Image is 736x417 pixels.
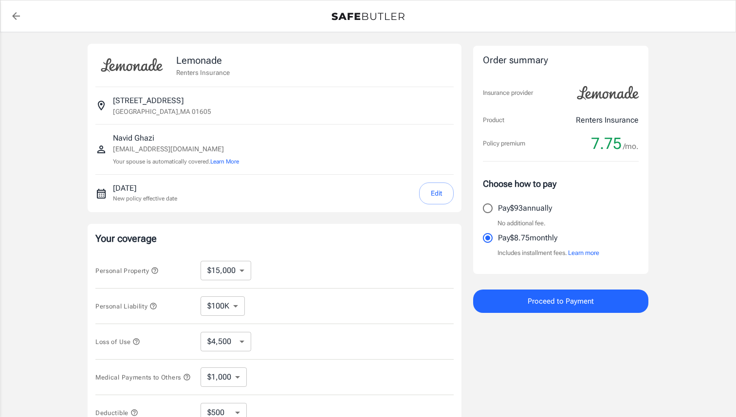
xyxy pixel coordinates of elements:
p: Navid Ghazi [113,132,239,144]
span: /mo. [623,140,639,153]
img: Back to quotes [331,13,405,20]
p: Pay $8.75 monthly [498,232,557,244]
span: Medical Payments to Others [95,374,191,381]
svg: New policy start date [95,188,107,199]
span: Loss of Use [95,338,140,345]
p: [EMAIL_ADDRESS][DOMAIN_NAME] [113,144,239,154]
p: Renters Insurance [176,68,230,77]
button: Loss of Use [95,336,140,347]
img: Lemonade [571,79,644,107]
span: Personal Property [95,267,159,274]
span: Personal Liability [95,303,157,310]
p: [STREET_ADDRESS] [113,95,184,107]
button: Medical Payments to Others [95,371,191,383]
p: No additional fee. [497,218,546,228]
svg: Insured address [95,100,107,111]
p: [DATE] [113,182,177,194]
p: Insurance provider [483,88,533,98]
span: 7.75 [591,134,622,153]
p: Pay $93 annually [498,202,552,214]
p: Renters Insurance [576,114,639,126]
div: Order summary [483,54,639,68]
p: [GEOGRAPHIC_DATA] , MA 01605 [113,107,211,116]
button: Learn More [210,157,239,166]
button: Personal Liability [95,300,157,312]
p: Lemonade [176,53,230,68]
button: Personal Property [95,265,159,276]
a: back to quotes [6,6,26,26]
button: Learn more [568,248,599,258]
p: Product [483,115,504,125]
p: New policy effective date [113,194,177,203]
span: Deductible [95,409,138,417]
svg: Insured person [95,144,107,155]
button: Proceed to Payment [473,290,648,313]
p: Policy premium [483,139,525,148]
button: Edit [419,182,454,204]
img: Lemonade [95,52,168,79]
p: Includes installment fees. [497,248,599,258]
span: Proceed to Payment [528,295,594,308]
p: Your spouse is automatically covered. [113,157,239,166]
p: Choose how to pay [483,177,639,190]
p: Your coverage [95,232,454,245]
